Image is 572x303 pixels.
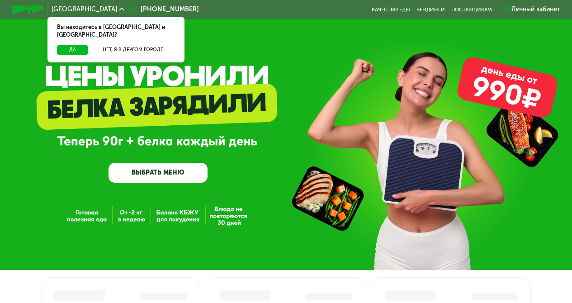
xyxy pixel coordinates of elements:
div: Вы находитесь в [GEOGRAPHIC_DATA] и [GEOGRAPHIC_DATA]? [47,17,184,45]
a: [PHONE_NUMBER] [128,5,199,14]
button: Да [57,45,88,55]
div: поставщикам [451,6,492,13]
a: Качество еды [372,6,410,13]
button: Нет, я в другом городе [91,45,175,55]
div: Личный кабинет [511,5,560,14]
a: Вендинги [416,6,445,13]
span: [GEOGRAPHIC_DATA] [52,6,117,13]
a: ВЫБРАТЬ МЕНЮ [109,163,208,183]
